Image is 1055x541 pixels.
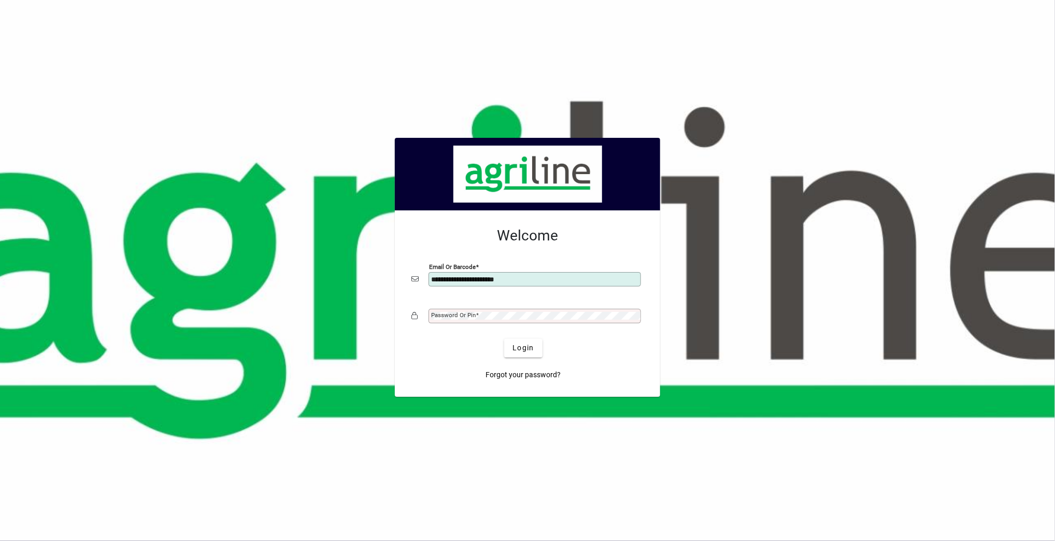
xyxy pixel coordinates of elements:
[411,227,644,245] h2: Welcome
[512,343,534,353] span: Login
[504,339,542,358] button: Login
[431,311,476,319] mat-label: Password or Pin
[482,366,565,385] a: Forgot your password?
[429,263,476,270] mat-label: Email or Barcode
[486,369,561,380] span: Forgot your password?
